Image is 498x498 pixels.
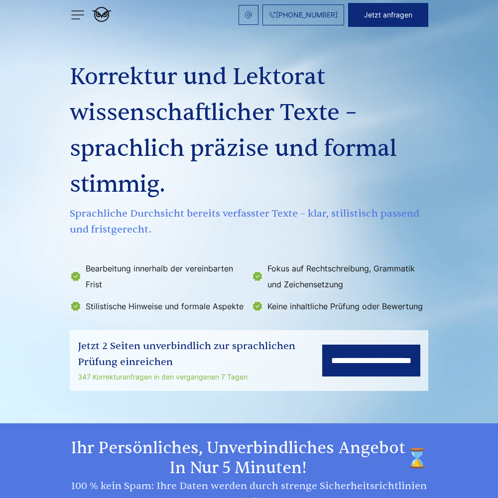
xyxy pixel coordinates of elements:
[406,438,428,478] img: time
[269,11,276,18] img: Phone
[92,7,112,22] img: logo
[348,3,428,27] button: Jetzt anfragen
[78,371,322,383] div: 347 Korrekturanfragen in den vergangenen 7 Tagen
[70,206,428,238] span: Sprachliche Durchsicht bereits verfasster Texte – klar, stilistisch passend und fristgerecht.
[70,59,428,203] h1: Korrektur und Lektorat wissenschaftlicher Texte – sprachlich präzise und formal stimmig.
[262,4,344,25] a: [PHONE_NUMBER]
[251,298,427,314] li: Keine inhaltliche Prüfung oder Bewertung
[70,260,246,292] li: Bearbeitung innerhalb der vereinbarten Frist
[276,11,338,19] span: [PHONE_NUMBER]
[70,298,246,314] li: Stilistische Hinweise und formale Aspekte
[245,11,252,19] img: email
[70,7,86,23] img: menu
[78,338,322,370] div: Jetzt 2 Seiten unverbindlich zur sprachlichen Prüfung einreichen
[251,260,427,292] li: Fokus auf Rechtschreibung, Grammatik und Zeichensetzung
[70,438,428,478] h2: Ihr persönliches, unverbindliches Angebot in nur 5 Minuten!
